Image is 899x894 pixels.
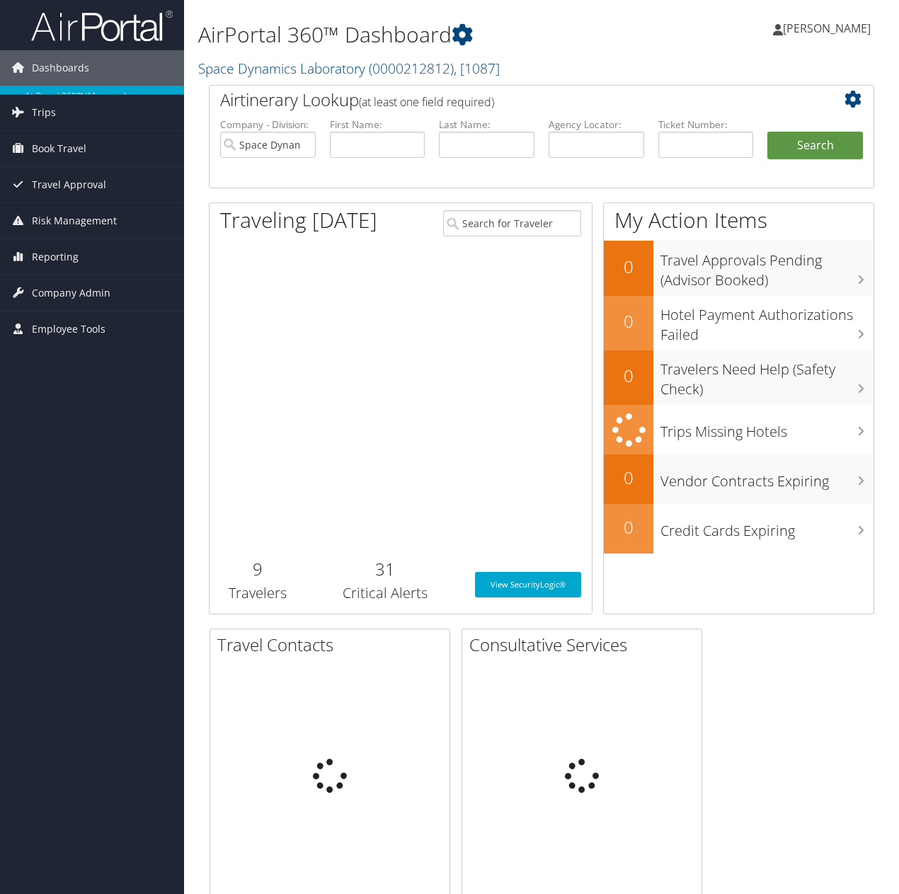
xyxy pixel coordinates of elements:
label: Agency Locator: [549,118,644,132]
span: Book Travel [32,131,86,166]
a: 0Travel Approvals Pending (Advisor Booked) [604,241,874,295]
span: Company Admin [32,275,110,311]
h3: Travelers [220,583,294,603]
input: Search for Traveler [443,210,581,236]
span: Travel Approval [32,167,106,202]
span: Trips [32,95,56,130]
h3: Vendor Contracts Expiring [660,464,874,491]
a: Trips Missing Hotels [604,405,874,455]
label: Company - Division: [220,118,316,132]
h3: Travel Approvals Pending (Advisor Booked) [660,243,874,290]
span: Reporting [32,239,79,275]
label: Last Name: [439,118,534,132]
a: View SecurityLogic® [475,572,581,597]
a: 0Travelers Need Help (Safety Check) [604,350,874,405]
h3: Travelers Need Help (Safety Check) [660,353,874,399]
a: 0Vendor Contracts Expiring [604,454,874,504]
h2: 9 [220,557,294,581]
label: Ticket Number: [658,118,754,132]
span: Dashboards [32,50,89,86]
h1: My Action Items [604,205,874,235]
h2: 0 [604,309,653,333]
a: 0Credit Cards Expiring [604,504,874,554]
h3: Critical Alerts [316,583,454,603]
h2: 0 [604,515,653,539]
h2: 0 [604,364,653,388]
span: (at least one field required) [359,94,494,110]
h2: Consultative Services [469,633,702,657]
button: Search [767,132,863,160]
h2: Airtinerary Lookup [220,88,808,112]
h3: Credit Cards Expiring [660,514,874,541]
a: 0Hotel Payment Authorizations Failed [604,296,874,350]
span: ( 0000212812 ) [369,59,454,78]
h3: Hotel Payment Authorizations Failed [660,298,874,345]
h1: AirPortal 360™ Dashboard [198,20,656,50]
h2: 0 [604,466,653,490]
h3: Trips Missing Hotels [660,415,874,442]
h1: Traveling [DATE] [220,205,377,235]
h2: 0 [604,255,653,279]
span: Employee Tools [32,311,105,347]
span: [PERSON_NAME] [783,21,871,36]
span: , [ 1087 ] [454,59,500,78]
a: [PERSON_NAME] [773,7,885,50]
h2: Travel Contacts [217,633,450,657]
h2: 31 [316,557,454,581]
a: Space Dynamics Laboratory [198,59,500,78]
span: Risk Management [32,203,117,239]
img: airportal-logo.png [31,9,173,42]
label: First Name: [330,118,425,132]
